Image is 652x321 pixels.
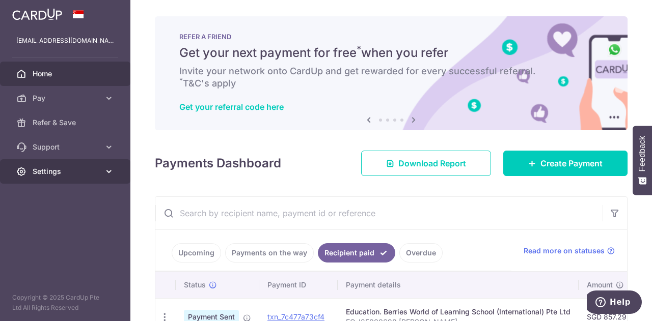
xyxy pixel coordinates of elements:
h5: Get your next payment for free when you refer [179,45,603,61]
span: Create Payment [540,157,603,169]
span: Refer & Save [33,118,100,128]
span: Home [33,69,100,79]
span: Read more on statuses [524,246,605,256]
p: REFER A FRIEND [179,33,603,41]
span: Settings [33,166,100,177]
a: Read more on statuses [524,246,615,256]
input: Search by recipient name, payment id or reference [155,197,603,229]
iframe: Opens a widget where you can find more information [587,290,642,316]
h6: Invite your network onto CardUp and get rewarded for every successful referral. T&C's apply [179,65,603,90]
a: Payments on the way [225,243,314,262]
a: Upcoming [172,243,221,262]
th: Payment ID [259,272,338,298]
button: Feedback - Show survey [633,126,652,195]
th: Payment details [338,272,579,298]
span: Amount [587,280,613,290]
a: Recipient paid [318,243,395,262]
a: Overdue [399,243,443,262]
span: Download Report [398,157,466,169]
a: Download Report [361,151,491,176]
a: Create Payment [503,151,628,176]
img: RAF banner [155,16,628,130]
span: Status [184,280,206,290]
div: Education. Berries World of Learning School (International) Pte Ltd [346,307,570,317]
span: Pay [33,93,100,103]
a: txn_7c477a73cf4 [267,312,324,321]
h4: Payments Dashboard [155,154,281,172]
span: Support [33,142,100,152]
span: Feedback [638,136,647,171]
p: [EMAIL_ADDRESS][DOMAIN_NAME] [16,36,114,46]
a: Get your referral code here [179,102,284,112]
img: CardUp [12,8,62,20]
